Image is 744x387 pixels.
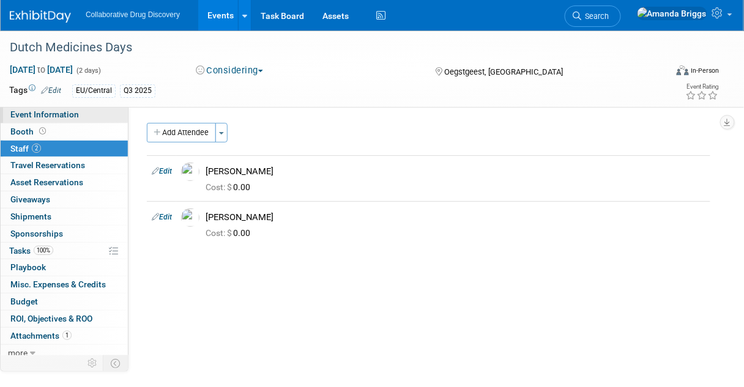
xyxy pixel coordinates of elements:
a: Misc. Expenses & Credits [1,276,128,293]
a: Asset Reservations [1,174,128,191]
span: Booth [10,127,48,136]
a: more [1,345,128,361]
span: [DATE] [DATE] [9,64,73,75]
span: to [35,65,47,75]
a: Giveaways [1,191,128,208]
span: Cost: $ [206,182,233,192]
div: [PERSON_NAME] [206,166,705,177]
div: Dutch Medicines Days [6,37,659,59]
span: Event Information [10,109,79,119]
a: Booth [1,123,128,140]
a: Sponsorships [1,226,128,242]
div: EU/Central [72,84,116,97]
span: more [8,348,28,358]
span: Asset Reservations [10,177,83,187]
a: Playbook [1,259,128,276]
a: Event Information [1,106,128,123]
button: Add Attendee [147,123,216,142]
div: Event Rating [686,84,719,90]
div: [PERSON_NAME] [206,212,705,223]
span: 1 [62,331,72,340]
a: Tasks100% [1,243,128,259]
span: Sponsorships [10,229,63,238]
span: ROI, Objectives & ROO [10,314,92,323]
span: Tasks [9,246,53,256]
button: Considering [192,64,268,77]
span: (2 days) [75,67,101,75]
img: ExhibitDay [10,10,71,23]
span: Giveaways [10,194,50,204]
a: Edit [41,86,61,95]
span: Travel Reservations [10,160,85,170]
span: Shipments [10,212,51,221]
span: 0.00 [206,182,255,192]
div: Q3 2025 [120,84,155,97]
td: Toggle Event Tabs [103,355,128,371]
span: Budget [10,297,38,306]
span: Oegstgeest, [GEOGRAPHIC_DATA] [445,67,564,76]
a: Travel Reservations [1,157,128,174]
span: 0.00 [206,228,255,238]
a: Shipments [1,208,128,225]
a: Search [565,6,621,27]
td: Tags [9,84,61,98]
span: Misc. Expenses & Credits [10,279,106,289]
span: Booth not reserved yet [37,127,48,136]
div: Event Format [617,64,720,82]
a: Edit [152,167,172,175]
span: Collaborative Drug Discovery [86,10,180,19]
span: Attachments [10,331,72,341]
a: Budget [1,293,128,310]
div: In-Person [691,66,720,75]
img: Amanda Briggs [637,7,707,20]
span: Staff [10,144,41,153]
span: Search [581,12,609,21]
a: Attachments1 [1,328,128,344]
span: 2 [32,144,41,153]
a: Edit [152,213,172,221]
td: Personalize Event Tab Strip [82,355,103,371]
a: ROI, Objectives & ROO [1,311,128,327]
span: Playbook [10,262,46,272]
span: 100% [34,246,53,255]
img: Format-Inperson.png [677,65,689,75]
span: Cost: $ [206,228,233,238]
a: Staff2 [1,141,128,157]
